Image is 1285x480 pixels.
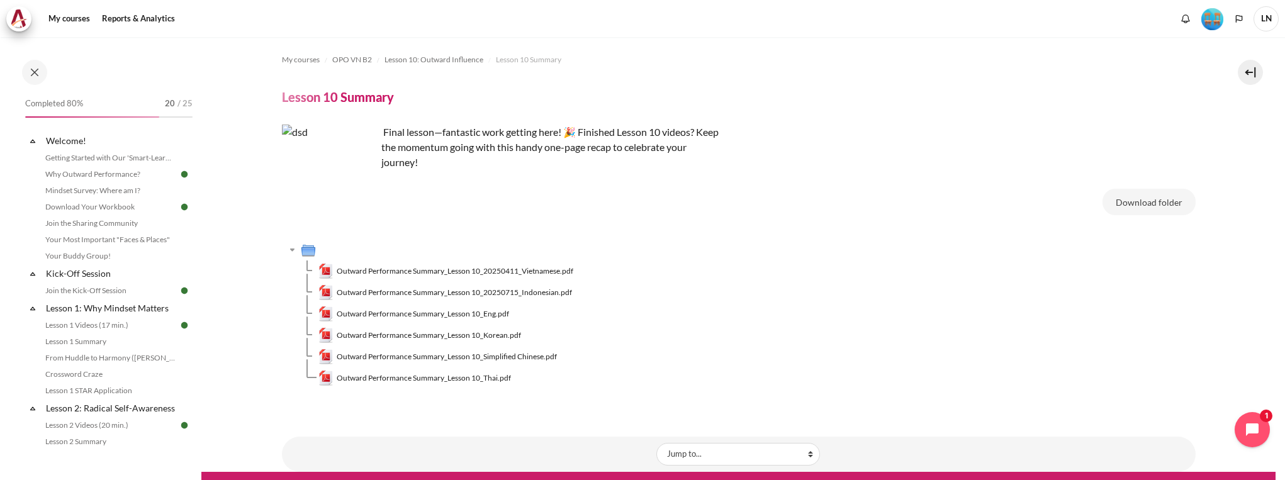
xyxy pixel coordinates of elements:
[25,116,159,118] div: 80%
[26,135,39,147] span: Collapse
[318,285,573,300] a: Outward Performance Summary_Lesson 10_20250715_Indonesian.pdfOutward Performance Summary_Lesson 1...
[332,54,372,65] span: OPO VN B2
[496,52,561,67] a: Lesson 10 Summary
[318,328,522,343] a: Outward Performance Summary_Lesson 10_Korean.pdfOutward Performance Summary_Lesson 10_Korean.pdf
[318,264,334,279] img: Outward Performance Summary_Lesson 10_20250411_Vietnamese.pdf
[179,285,190,296] img: Done
[42,248,179,264] a: Your Buddy Group!
[318,349,558,364] a: Outward Performance Summary_Lesson 10_Simplified Chinese.pdfOutward Performance Summary_Lesson 10...
[179,169,190,180] img: Done
[179,201,190,213] img: Done
[42,150,179,165] a: Getting Started with Our 'Smart-Learning' Platform
[318,371,512,386] a: Outward Performance Summary_Lesson 10_Thai.pdfOutward Performance Summary_Lesson 10_Thai.pdf
[44,299,179,316] a: Lesson 1: Why Mindset Matters
[42,283,179,298] a: Join the Kick-Off Session
[384,54,483,65] span: Lesson 10: Outward Influence
[1201,7,1223,30] div: Level #4
[337,287,572,298] span: Outward Performance Summary_Lesson 10_20250715_Indonesian.pdf
[6,6,38,31] a: Architeck Architeck
[1201,8,1223,30] img: Level #4
[337,308,509,320] span: Outward Performance Summary_Lesson 10_Eng.pdf
[282,89,394,105] h4: Lesson 10 Summary
[282,54,320,65] span: My courses
[42,199,179,215] a: Download Your Workbook
[25,98,83,110] span: Completed 80%
[318,264,574,279] a: Outward Performance Summary_Lesson 10_20250411_Vietnamese.pdfOutward Performance Summary_Lesson 1...
[98,6,179,31] a: Reports & Analytics
[496,54,561,65] span: Lesson 10 Summary
[42,350,179,366] a: From Huddle to Harmony ([PERSON_NAME]'s Story)
[44,6,94,31] a: My courses
[42,216,179,231] a: Join the Sharing Community
[1254,6,1279,31] span: LN
[42,232,179,247] a: Your Most Important "Faces & Places"
[177,98,193,110] span: / 25
[26,402,39,415] span: Collapse
[318,306,334,321] img: Outward Performance Summary_Lesson 10_Eng.pdf
[42,167,179,182] a: Why Outward Performance?
[1176,9,1195,28] div: Show notification window with no new notifications
[44,265,179,282] a: Kick-Off Session
[26,302,39,315] span: Collapse
[1230,9,1249,28] button: Languages
[42,183,179,198] a: Mindset Survey: Where am I?
[318,349,334,364] img: Outward Performance Summary_Lesson 10_Simplified Chinese.pdf
[179,320,190,331] img: Done
[179,420,190,431] img: Done
[282,125,376,219] img: dsd
[337,351,557,362] span: Outward Performance Summary_Lesson 10_Simplified Chinese.pdf
[10,9,28,28] img: Architeck
[337,330,521,341] span: Outward Performance Summary_Lesson 10_Korean.pdf
[337,372,511,384] span: Outward Performance Summary_Lesson 10_Thai.pdf
[42,418,179,433] a: Lesson 2 Videos (20 min.)
[1103,189,1196,215] button: Download folder
[282,52,320,67] a: My courses
[381,126,719,168] span: Final lesson—fantastic work getting here! 🎉 Finished Lesson 10 videos? Keep the momentum going wi...
[42,334,179,349] a: Lesson 1 Summary
[26,267,39,280] span: Collapse
[318,306,510,321] a: Outward Performance Summary_Lesson 10_Eng.pdfOutward Performance Summary_Lesson 10_Eng.pdf
[201,37,1276,472] section: Content
[42,367,179,382] a: Crossword Craze
[384,52,483,67] a: Lesson 10: Outward Influence
[44,132,179,149] a: Welcome!
[42,383,179,398] a: Lesson 1 STAR Application
[332,52,372,67] a: OPO VN B2
[318,371,334,386] img: Outward Performance Summary_Lesson 10_Thai.pdf
[318,328,334,343] img: Outward Performance Summary_Lesson 10_Korean.pdf
[44,399,179,416] a: Lesson 2: Radical Self-Awareness
[1196,7,1228,30] a: Level #4
[318,285,334,300] img: Outward Performance Summary_Lesson 10_20250715_Indonesian.pdf
[42,434,179,449] a: Lesson 2 Summary
[165,98,175,110] span: 20
[337,265,573,277] span: Outward Performance Summary_Lesson 10_20250411_Vietnamese.pdf
[1254,6,1279,31] a: User menu
[282,50,1196,70] nav: Navigation bar
[42,318,179,333] a: Lesson 1 Videos (17 min.)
